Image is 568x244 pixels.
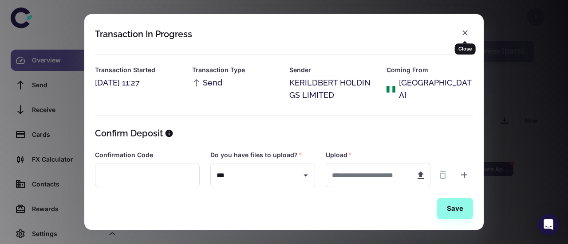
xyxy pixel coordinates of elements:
[289,77,376,101] div: KERILDBERT HOLDINGS LIMITED
[95,65,181,75] h6: Transaction Started
[210,151,302,159] label: Do you have files to upload?
[399,77,473,101] div: [GEOGRAPHIC_DATA]
[289,65,376,75] h6: Sender
[192,65,279,75] h6: Transaction Type
[455,43,476,54] div: Close
[387,65,473,75] h6: Coming From
[437,198,473,219] button: Save
[192,77,222,89] span: Send
[300,169,312,182] button: Open
[95,151,153,159] label: Confirmation Code
[538,214,559,235] div: Open Intercom Messenger
[95,127,163,140] h5: Confirm Deposit
[326,151,352,159] label: Upload
[95,77,181,89] div: [DATE] 11:27
[95,29,192,39] div: Transaction In Progress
